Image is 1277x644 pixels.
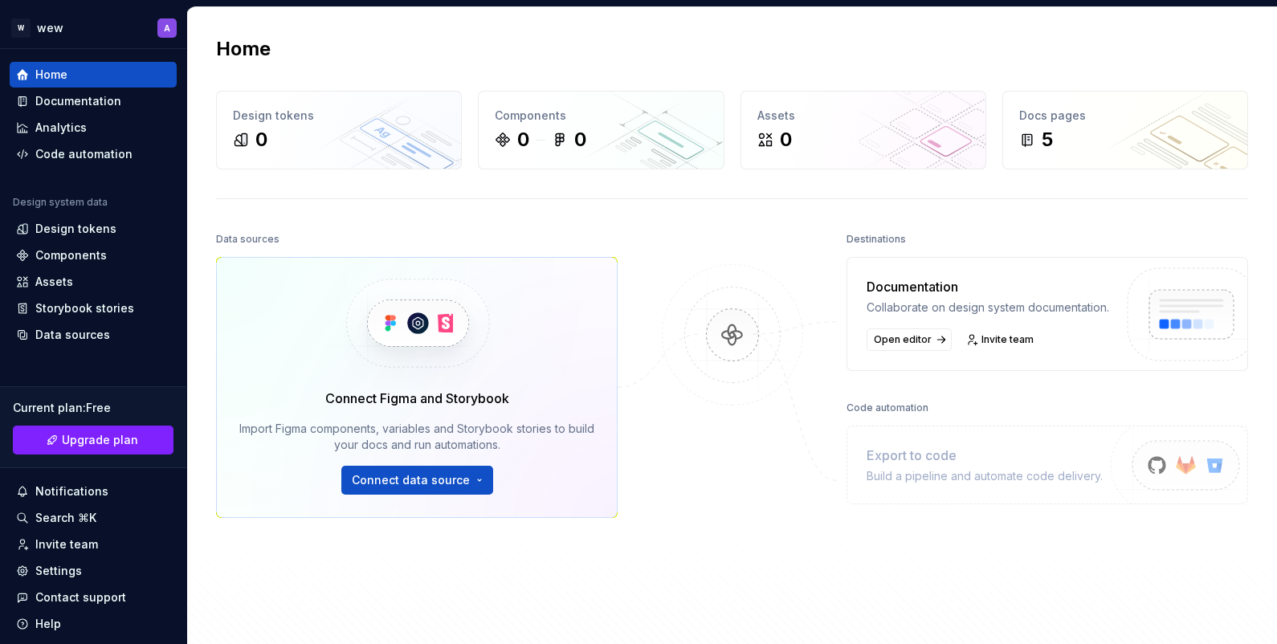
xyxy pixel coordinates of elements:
button: WwewA [3,10,183,45]
a: Components00 [478,91,724,169]
div: 0 [780,127,792,153]
div: W [11,18,31,38]
button: Contact support [10,585,177,610]
a: Components [10,243,177,268]
span: Invite team [981,333,1034,346]
div: Search ⌘K [35,510,96,526]
div: Docs pages [1019,108,1231,124]
div: Contact support [35,589,126,605]
a: Assets0 [740,91,986,169]
div: Current plan : Free [13,400,173,416]
a: Invite team [961,328,1041,351]
a: Invite team [10,532,177,557]
div: Help [35,616,61,632]
div: Import Figma components, variables and Storybook stories to build your docs and run automations. [239,421,594,453]
div: Build a pipeline and automate code delivery. [867,468,1103,484]
div: Analytics [35,120,87,136]
button: Help [10,611,177,637]
a: Code automation [10,141,177,167]
span: Upgrade plan [62,432,138,448]
div: Destinations [847,228,906,251]
div: 0 [574,127,586,153]
div: Connect Figma and Storybook [325,389,509,408]
div: Design tokens [35,221,116,237]
button: Connect data source [341,466,493,495]
a: Settings [10,558,177,584]
a: Analytics [10,115,177,141]
div: wew [37,20,63,36]
div: Home [35,67,67,83]
div: 0 [255,127,267,153]
div: Storybook stories [35,300,134,316]
div: A [164,22,170,35]
div: Code automation [847,397,928,419]
div: Export to code [867,446,1103,465]
div: Components [495,108,707,124]
div: Notifications [35,483,108,499]
div: Data sources [216,228,279,251]
div: Settings [35,563,82,579]
div: Data sources [35,327,110,343]
div: Design system data [13,196,108,209]
div: Invite team [35,536,98,552]
a: Assets [10,269,177,295]
button: Search ⌘K [10,505,177,531]
div: Assets [757,108,969,124]
span: Connect data source [352,472,470,488]
a: Open editor [867,328,952,351]
div: Documentation [35,93,121,109]
div: Assets [35,274,73,290]
a: Docs pages5 [1002,91,1248,169]
a: Home [10,62,177,88]
a: Documentation [10,88,177,114]
div: Code automation [35,146,133,162]
span: Open editor [874,333,932,346]
a: Design tokens0 [216,91,462,169]
a: Data sources [10,322,177,348]
a: Storybook stories [10,296,177,321]
a: Design tokens [10,216,177,242]
a: Upgrade plan [13,426,173,454]
div: 0 [517,127,529,153]
h2: Home [216,36,271,62]
div: Documentation [867,277,1109,296]
div: Components [35,247,107,263]
button: Notifications [10,479,177,504]
div: 5 [1042,127,1053,153]
div: Collaborate on design system documentation. [867,300,1109,316]
div: Design tokens [233,108,445,124]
